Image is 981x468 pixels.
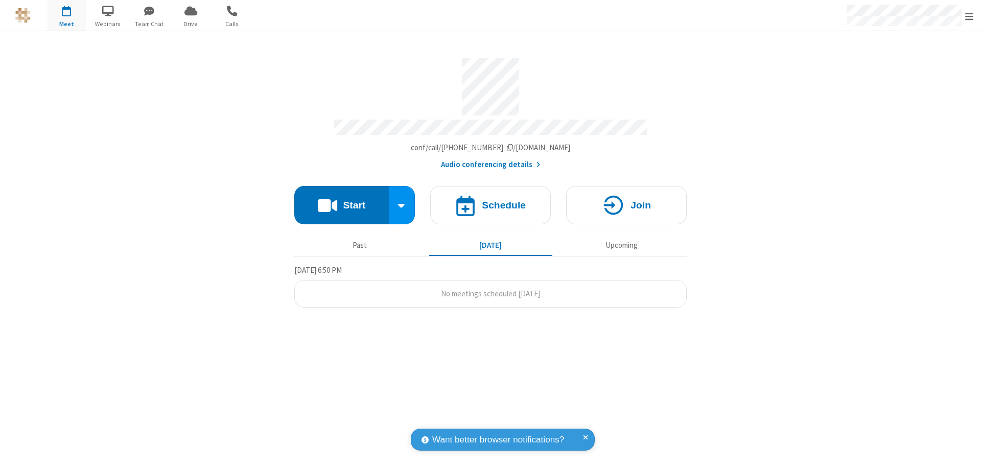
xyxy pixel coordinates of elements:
[294,265,342,275] span: [DATE] 6:50 PM
[294,264,687,308] section: Today's Meetings
[172,19,210,29] span: Drive
[482,200,526,210] h4: Schedule
[411,142,571,154] button: Copy my meeting room linkCopy my meeting room link
[560,236,683,255] button: Upcoming
[343,200,365,210] h4: Start
[48,19,86,29] span: Meet
[429,236,552,255] button: [DATE]
[630,200,651,210] h4: Join
[294,51,687,171] section: Account details
[432,433,564,447] span: Want better browser notifications?
[566,186,687,224] button: Join
[130,19,169,29] span: Team Chat
[411,143,571,152] span: Copy my meeting room link
[213,19,251,29] span: Calls
[15,8,31,23] img: QA Selenium DO NOT DELETE OR CHANGE
[298,236,422,255] button: Past
[441,289,540,298] span: No meetings scheduled [DATE]
[89,19,127,29] span: Webinars
[294,186,389,224] button: Start
[430,186,551,224] button: Schedule
[389,186,415,224] div: Start conference options
[441,159,541,171] button: Audio conferencing details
